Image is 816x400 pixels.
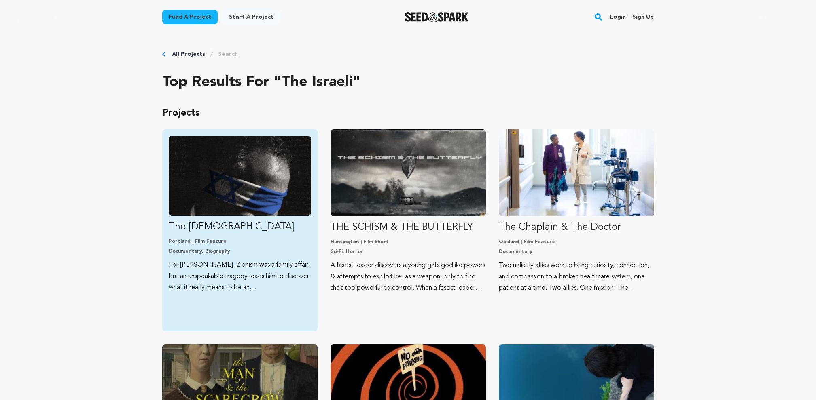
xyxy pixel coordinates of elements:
a: Fund a project [162,10,218,24]
p: Documentary [499,248,654,255]
p: Oakland | Film Feature [499,239,654,245]
a: Start a project [223,10,280,24]
img: Seed&Spark Logo Dark Mode [405,12,468,22]
a: Fund The Israeli [169,136,311,293]
h2: Top results for "the israeli" [162,74,654,91]
a: Search [218,50,238,58]
a: Fund The Chaplain &amp; The Doctor [499,129,654,294]
a: Fund THE SCHISM &amp; THE BUTTERFLY [331,129,486,294]
p: Huntington | Film Short [331,239,486,245]
p: A fascist leader discovers a young girl’s godlike powers & attempts to exploit her as a weapon, o... [331,260,486,294]
p: Projects [162,107,654,120]
a: Sign up [632,11,654,23]
p: Sci-Fi, Horror [331,248,486,255]
a: All Projects [172,50,205,58]
p: The [DEMOGRAPHIC_DATA] [169,221,311,234]
p: THE SCHISM & THE BUTTERFLY [331,221,486,234]
a: Login [610,11,626,23]
p: Two unlikely allies work to bring curiosity, connection, and compassion to a broken healthcare sy... [499,260,654,294]
p: The Chaplain & The Doctor [499,221,654,234]
p: Documentary, Biography [169,248,311,255]
p: For [PERSON_NAME], Zionism was a family affair, but an unspeakable tragedy leads him to discover ... [169,259,311,293]
div: Breadcrumb [162,50,654,58]
a: Seed&Spark Homepage [405,12,468,22]
p: Portland | Film Feature [169,238,311,245]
